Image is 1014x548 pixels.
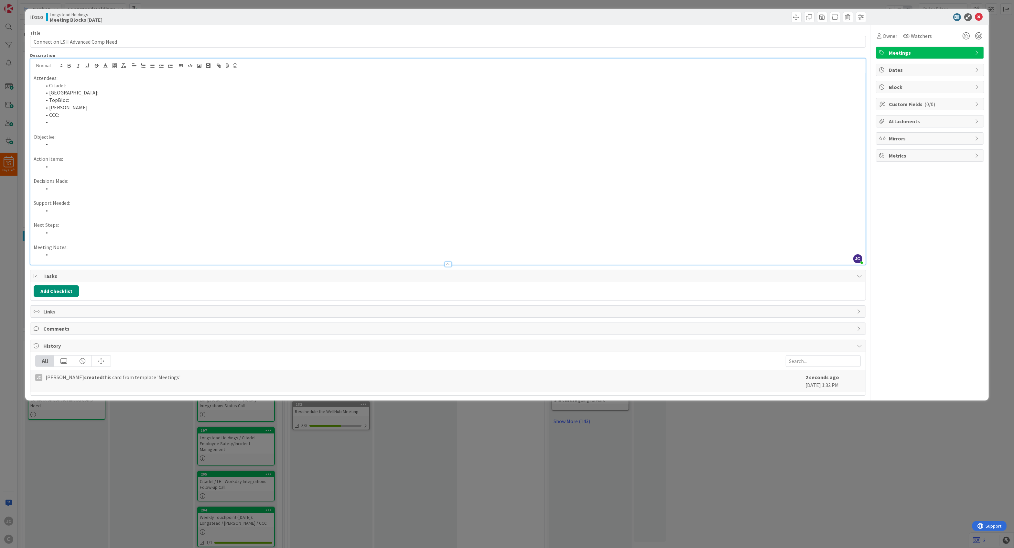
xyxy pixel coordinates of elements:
input: Search... [786,355,861,367]
p: Action items: [34,155,862,163]
span: [PERSON_NAME] this card from template 'Meetings' [46,373,180,381]
li: Citadel: [41,82,862,89]
p: Attendees: [34,74,862,82]
input: type card name here... [30,36,866,48]
li: [PERSON_NAME]: [41,104,862,111]
span: Meetings [889,49,972,57]
li: CCC: [41,111,862,119]
span: ID [30,13,43,21]
b: Meeting Blocks [DATE] [50,17,102,22]
span: Block [889,83,972,91]
li: TopBloc: [41,96,862,104]
span: Support [14,1,29,9]
span: Mirrors [889,135,972,142]
span: Watchers [911,32,932,40]
span: Dates [889,66,972,74]
label: Title [30,30,40,36]
span: Attachments [889,117,972,125]
span: Owner [883,32,898,40]
span: Metrics [889,152,972,159]
span: ( 0/0 ) [925,101,935,107]
div: JC [35,374,42,381]
span: Longstead Holdings [50,12,102,17]
p: Next Steps: [34,221,862,229]
button: Add Checklist [34,285,79,297]
p: Decisions Made: [34,177,862,185]
span: Description [30,52,55,58]
b: created [84,374,102,380]
span: Comments [43,325,854,333]
span: Tasks [43,272,854,280]
b: 210 [35,14,43,20]
span: Links [43,308,854,315]
div: All [36,356,54,367]
b: 2 seconds ago [806,374,839,380]
p: Objective: [34,133,862,141]
p: Support Needed: [34,199,862,207]
span: History [43,342,854,350]
li: [GEOGRAPHIC_DATA]: [41,89,862,96]
span: JC [853,254,862,263]
p: Meeting Notes: [34,244,862,251]
span: Custom Fields [889,100,972,108]
div: [DATE] 1:32 PM [806,373,861,389]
